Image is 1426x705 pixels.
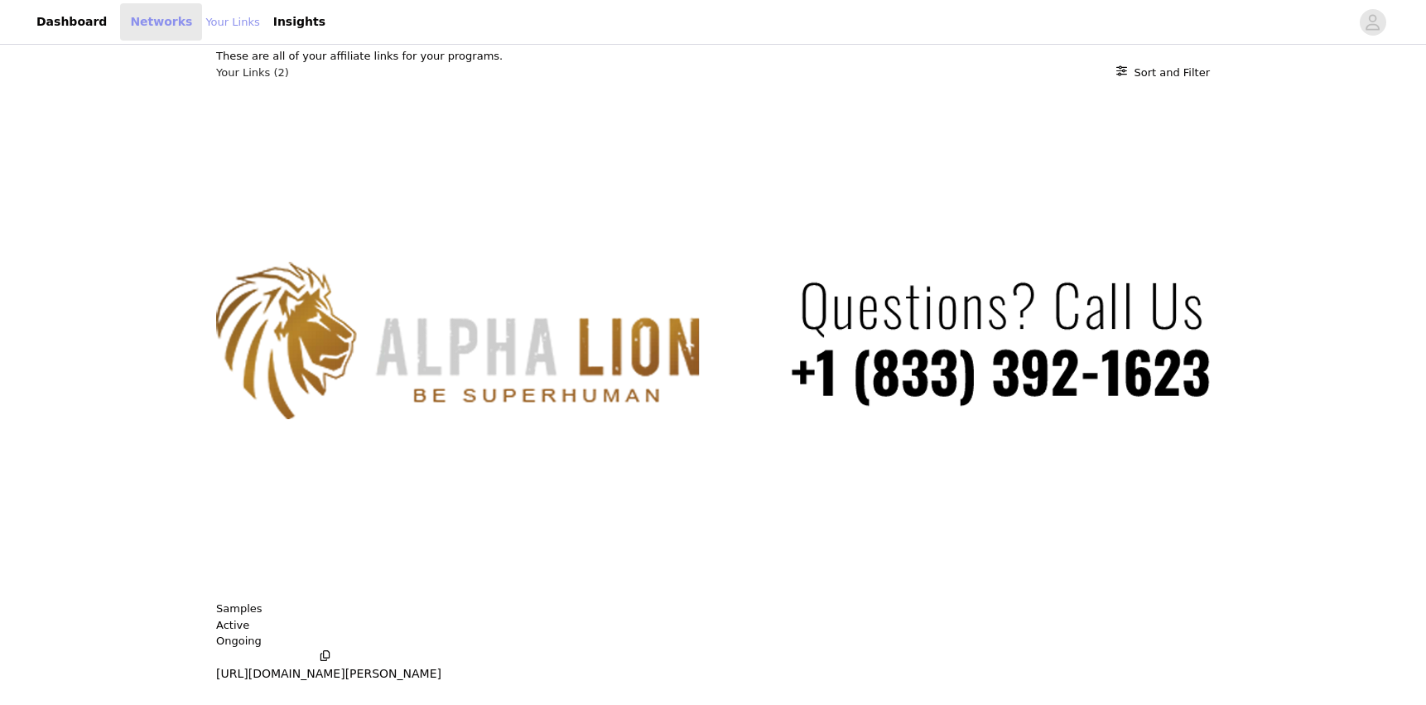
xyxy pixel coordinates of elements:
[1116,65,1210,81] button: Sort and Filter
[205,14,259,31] a: Your Links
[216,649,441,683] button: [URL][DOMAIN_NAME][PERSON_NAME]
[216,80,1210,601] img: Samples
[216,65,289,81] h3: Your Links (2)
[263,3,335,41] a: Insights
[216,633,1210,649] p: Ongoing
[26,3,117,41] a: Dashboard
[216,617,249,634] p: Active
[120,3,202,41] a: Networks
[216,601,263,617] button: Samples
[216,665,441,683] p: [URL][DOMAIN_NAME][PERSON_NAME]
[216,48,1210,65] p: These are all of your affiliate links for your programs.
[1365,9,1380,36] div: avatar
